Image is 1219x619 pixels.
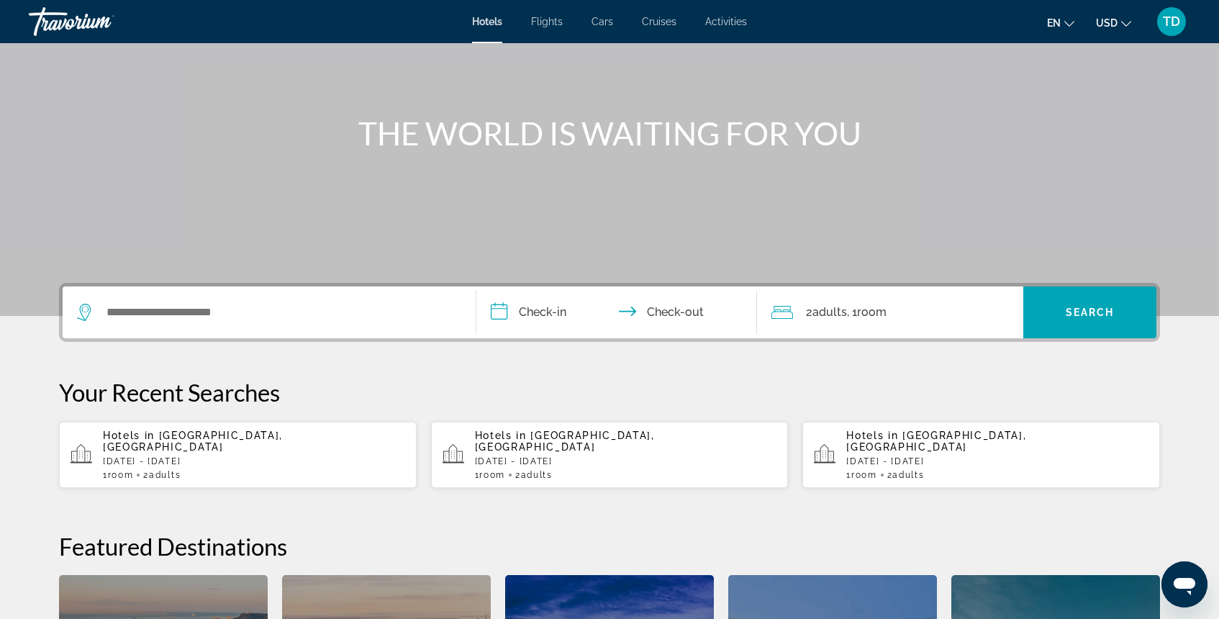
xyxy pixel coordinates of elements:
[1096,12,1131,33] button: Change currency
[887,470,925,480] span: 2
[812,305,847,319] span: Adults
[892,470,924,480] span: Adults
[475,430,655,453] span: [GEOGRAPHIC_DATA], [GEOGRAPHIC_DATA]
[846,456,1148,466] p: [DATE] - [DATE]
[103,470,133,480] span: 1
[1161,561,1207,607] iframe: Button to launch messaging window
[857,305,887,319] span: Room
[592,16,613,27] a: Cars
[846,430,898,441] span: Hotels in
[103,430,155,441] span: Hotels in
[472,16,502,27] a: Hotels
[1153,6,1190,37] button: User Menu
[1163,14,1180,29] span: TD
[59,532,1160,561] h2: Featured Destinations
[1047,12,1074,33] button: Change language
[1096,17,1118,29] span: USD
[475,430,527,441] span: Hotels in
[59,378,1160,407] p: Your Recent Searches
[806,302,847,322] span: 2
[63,286,1156,338] div: Search widget
[846,470,876,480] span: 1
[802,421,1160,489] button: Hotels in [GEOGRAPHIC_DATA], [GEOGRAPHIC_DATA][DATE] - [DATE]1Room2Adults
[521,470,553,480] span: Adults
[515,470,553,480] span: 2
[340,114,879,152] h1: THE WORLD IS WAITING FOR YOU
[851,470,877,480] span: Room
[1047,17,1061,29] span: en
[846,430,1026,453] span: [GEOGRAPHIC_DATA], [GEOGRAPHIC_DATA]
[143,470,181,480] span: 2
[1066,307,1115,318] span: Search
[431,421,789,489] button: Hotels in [GEOGRAPHIC_DATA], [GEOGRAPHIC_DATA][DATE] - [DATE]1Room2Adults
[479,470,505,480] span: Room
[108,470,134,480] span: Room
[29,3,173,40] a: Travorium
[475,470,505,480] span: 1
[531,16,563,27] a: Flights
[757,286,1023,338] button: Travelers: 2 adults, 0 children
[847,302,887,322] span: , 1
[642,16,676,27] a: Cruises
[1023,286,1156,338] button: Search
[59,421,417,489] button: Hotels in [GEOGRAPHIC_DATA], [GEOGRAPHIC_DATA][DATE] - [DATE]1Room2Adults
[476,286,757,338] button: Check in and out dates
[705,16,747,27] a: Activities
[149,470,181,480] span: Adults
[103,430,283,453] span: [GEOGRAPHIC_DATA], [GEOGRAPHIC_DATA]
[103,456,405,466] p: [DATE] - [DATE]
[475,456,777,466] p: [DATE] - [DATE]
